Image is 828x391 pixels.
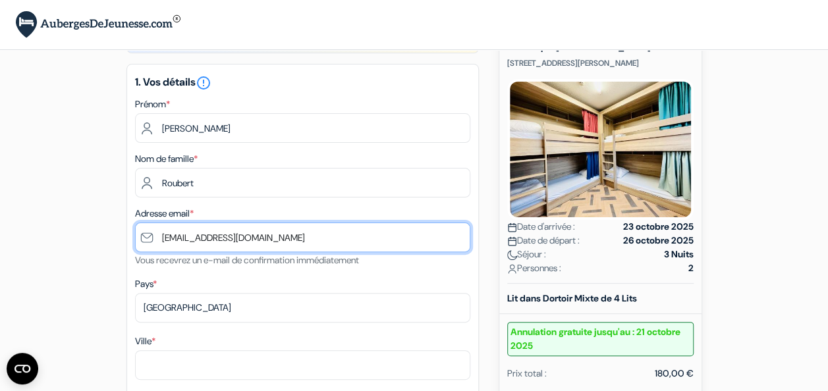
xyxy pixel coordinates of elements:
[507,41,694,53] h5: The People [GEOGRAPHIC_DATA]
[7,353,38,384] button: Ouvrir le widget CMP
[507,261,561,275] span: Personnes :
[507,234,580,248] span: Date de départ :
[135,152,198,166] label: Nom de famille
[507,248,546,261] span: Séjour :
[16,11,180,38] img: AubergesDeJeunesse.com
[664,248,694,261] strong: 3 Nuits
[507,367,547,380] div: Prix total :
[623,220,694,234] strong: 23 octobre 2025
[135,168,470,197] input: Entrer le nom de famille
[135,334,155,348] label: Ville
[135,113,470,143] input: Entrez votre prénom
[135,97,170,111] label: Prénom
[507,250,517,260] img: moon.svg
[135,207,194,221] label: Adresse email
[135,254,359,266] small: Vous recevrez un e-mail de confirmation immédiatement
[507,58,694,68] p: [STREET_ADDRESS][PERSON_NAME]
[507,322,694,356] small: Annulation gratuite jusqu'au : 21 octobre 2025
[507,264,517,274] img: user_icon.svg
[507,236,517,246] img: calendar.svg
[655,367,694,380] div: 180,00 €
[196,75,211,89] a: error_outline
[135,75,470,91] h5: 1. Vos détails
[135,277,157,291] label: Pays
[507,292,637,304] b: Lit dans Dortoir Mixte de 4 Lits
[507,222,517,232] img: calendar.svg
[688,261,694,275] strong: 2
[507,220,575,234] span: Date d'arrivée :
[135,222,470,252] input: Entrer adresse e-mail
[196,75,211,91] i: error_outline
[623,234,694,248] strong: 26 octobre 2025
